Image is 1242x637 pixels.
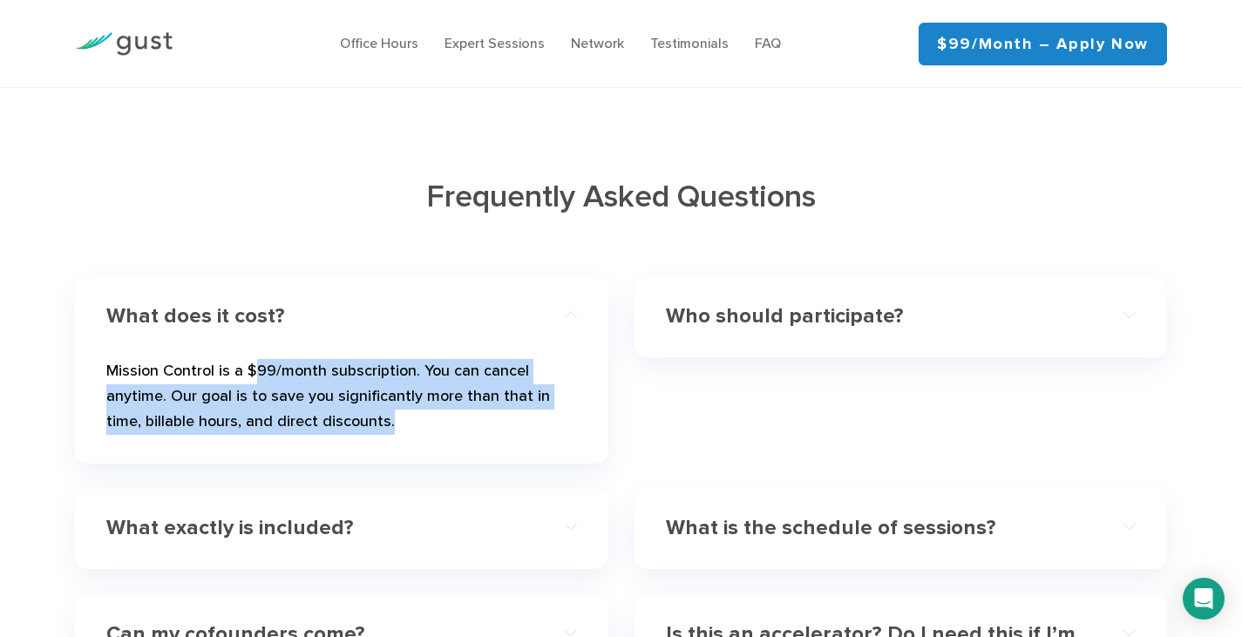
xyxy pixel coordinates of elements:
p: Mission Control is a $99/month subscription. You can cancel anytime. Our goal is to save you sign... [106,359,576,441]
h4: What is the schedule of sessions? [666,516,1089,541]
h4: What exactly is included? [106,516,529,541]
h2: Frequently Asked Questions [75,176,1167,218]
a: Office Hours [340,35,418,51]
h4: What does it cost? [106,304,529,329]
a: Network [571,35,624,51]
div: Open Intercom Messenger [1183,578,1225,620]
h4: Who should participate? [666,304,1089,329]
a: FAQ [755,35,781,51]
a: Expert Sessions [445,35,545,51]
a: Testimonials [650,35,729,51]
img: Gust Logo [75,32,173,56]
a: $99/month – Apply Now [919,23,1167,65]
